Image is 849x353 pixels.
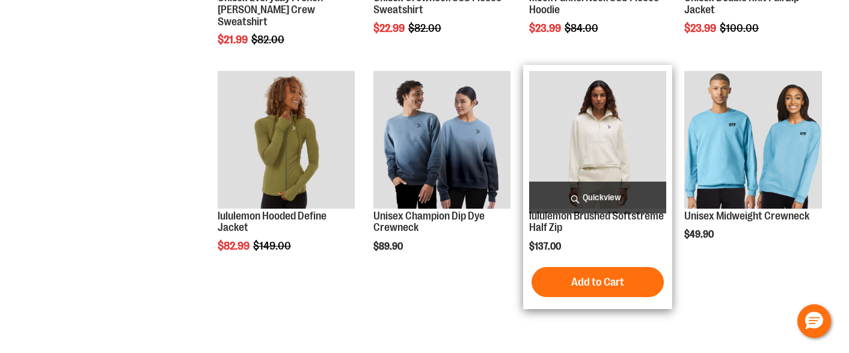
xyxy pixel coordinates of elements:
span: $100.00 [720,22,761,34]
a: Unisex Champion Dip Dye Crewneck [373,71,511,210]
a: Unisex Midweight Crewneck [684,71,822,210]
span: $89.90 [373,241,405,252]
button: Add to Cart [532,267,664,297]
img: Unisex Champion Dip Dye Crewneck [373,71,511,209]
div: product [212,65,361,283]
div: product [523,65,673,309]
span: $82.99 [218,240,251,252]
button: Hello, have a question? Let’s chat. [797,304,831,338]
a: Unisex Champion Dip Dye Crewneck [373,210,485,234]
span: $84.00 [565,22,600,34]
img: Product image for lululemon Hooded Define Jacket [218,71,355,209]
a: lululemon Hooded Define Jacket [218,210,326,234]
img: lululemon Brushed Softstreme Half Zip [529,71,667,209]
div: product [367,65,517,283]
a: Unisex Midweight Crewneck [684,210,809,222]
span: $137.00 [529,241,563,252]
span: $22.99 [373,22,406,34]
div: product [678,65,828,271]
a: Product image for lululemon Hooded Define Jacket [218,71,355,210]
span: $23.99 [684,22,718,34]
span: $149.00 [253,240,293,252]
img: Unisex Midweight Crewneck [684,71,822,209]
span: $49.90 [684,229,716,240]
a: Quickview [529,182,667,213]
span: $82.00 [408,22,443,34]
span: Add to Cart [571,275,624,289]
a: lululemon Brushed Softstreme Half Zip [529,210,664,234]
span: $23.99 [529,22,563,34]
span: $21.99 [218,34,250,46]
span: $82.00 [251,34,286,46]
a: lululemon Brushed Softstreme Half Zip [529,71,667,210]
